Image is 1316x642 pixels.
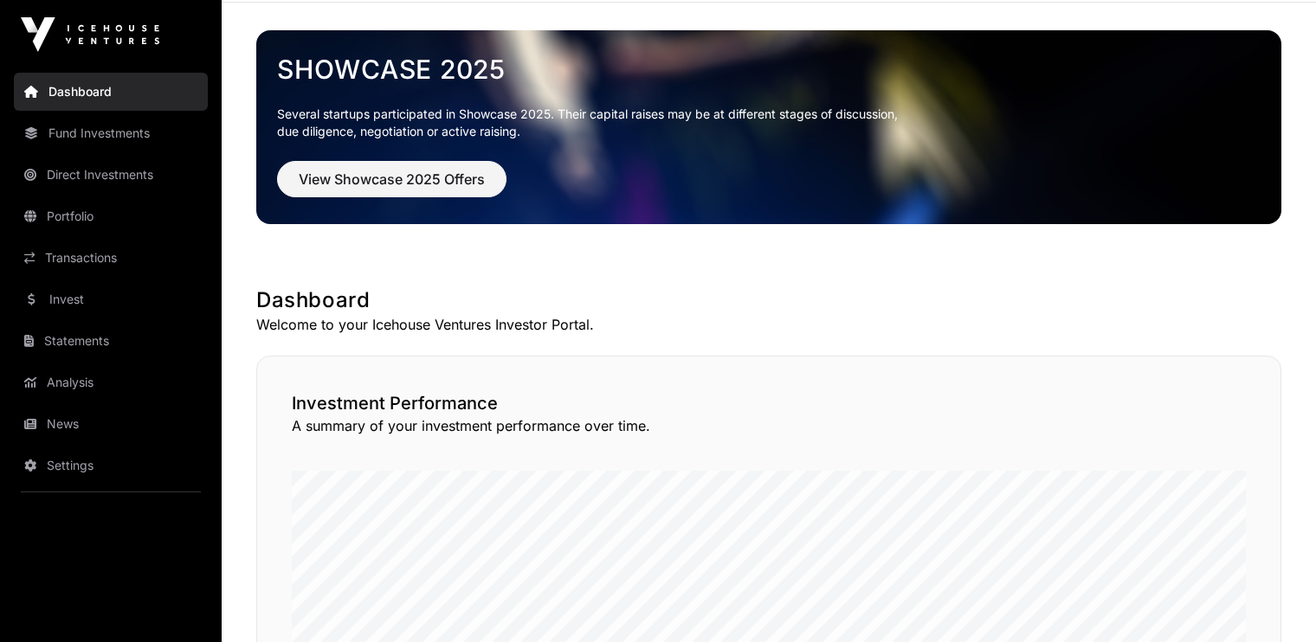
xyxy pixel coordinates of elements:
[277,161,506,197] button: View Showcase 2025 Offers
[277,54,1261,85] a: Showcase 2025
[14,239,208,277] a: Transactions
[14,446,208,485] a: Settings
[292,391,1246,415] h2: Investment Performance
[14,363,208,401] a: Analysis
[256,314,1281,335] p: Welcome to your Icehouse Ventures Investor Portal.
[14,73,208,111] a: Dashboard
[299,169,485,189] span: View Showcase 2025 Offers
[14,156,208,194] a: Direct Investments
[1229,559,1316,642] iframe: Chat Widget
[256,30,1281,224] img: Showcase 2025
[14,322,208,360] a: Statements
[14,114,208,152] a: Fund Investments
[277,178,506,196] a: View Showcase 2025 Offers
[277,106,1261,140] p: Several startups participated in Showcase 2025. Their capital raises may be at different stages o...
[14,280,208,318] a: Invest
[14,197,208,235] a: Portfolio
[21,17,159,52] img: Icehouse Ventures Logo
[256,286,1281,314] h1: Dashboard
[292,415,1246,436] p: A summary of your investment performance over time.
[14,405,208,443] a: News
